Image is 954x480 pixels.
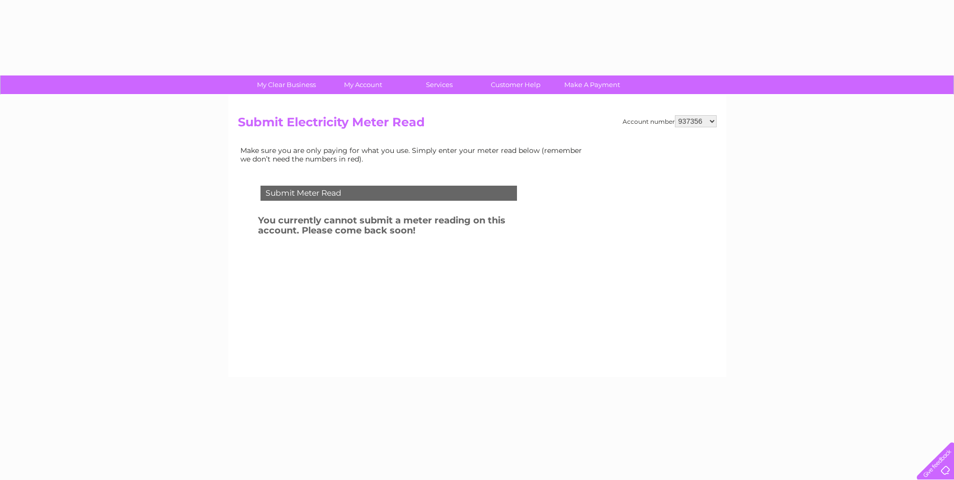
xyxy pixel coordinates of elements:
[238,144,590,165] td: Make sure you are only paying for what you use. Simply enter your meter read below (remember we d...
[245,75,328,94] a: My Clear Business
[261,186,517,201] div: Submit Meter Read
[321,75,404,94] a: My Account
[398,75,481,94] a: Services
[551,75,634,94] a: Make A Payment
[238,115,717,134] h2: Submit Electricity Meter Read
[474,75,557,94] a: Customer Help
[623,115,717,127] div: Account number
[258,213,544,241] h3: You currently cannot submit a meter reading on this account. Please come back soon!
